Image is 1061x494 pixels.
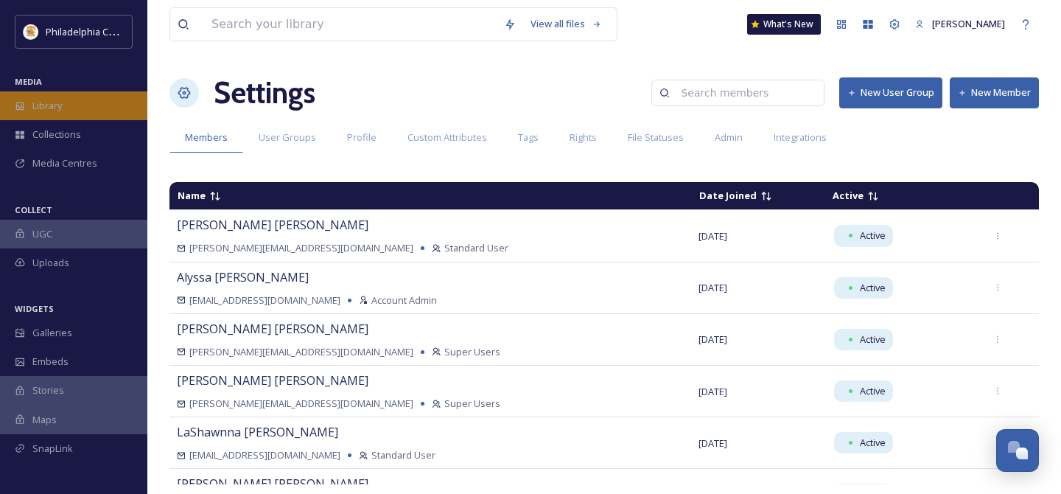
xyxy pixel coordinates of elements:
a: What's New [747,14,821,35]
input: Search members [673,78,816,108]
img: download.jpeg [24,24,38,39]
span: Date Joined [699,189,757,202]
span: Embeds [32,355,69,369]
a: View all files [523,10,609,38]
span: MEDIA [15,76,42,87]
span: [DATE] [698,281,727,294]
span: SnapLink [32,442,73,456]
a: [PERSON_NAME] [908,10,1012,38]
span: Tags [518,131,539,145]
span: Uploads [32,256,69,270]
span: Active [860,333,886,347]
span: Philadelphia Convention & Visitors Bureau [46,24,232,38]
span: [PERSON_NAME][EMAIL_ADDRESS][DOMAIN_NAME] [189,397,413,411]
span: [PERSON_NAME] [PERSON_NAME] [177,217,368,233]
span: COLLECT [15,204,52,215]
button: New User Group [839,77,942,108]
span: Active [860,384,886,398]
span: WIDGETS [15,303,54,314]
span: Active [833,189,864,202]
span: Stories [32,383,64,397]
span: Custom Attributes [407,131,487,145]
span: Standard User [371,448,435,462]
span: [PERSON_NAME] [932,17,1005,30]
span: Maps [32,413,57,427]
span: Profile [347,131,377,145]
span: [EMAIL_ADDRESS][DOMAIN_NAME] [189,293,340,307]
td: Sort descending [170,183,690,209]
span: Active [860,436,886,450]
span: [DATE] [698,333,727,346]
span: [DATE] [698,229,727,243]
span: Media Centres [32,156,97,170]
td: Sort ascending [692,183,824,209]
span: Library [32,99,62,113]
span: UGC [32,227,52,241]
span: [PERSON_NAME][EMAIL_ADDRESS][DOMAIN_NAME] [189,345,413,359]
span: [PERSON_NAME] [PERSON_NAME] [177,321,368,337]
button: Open Chat [996,429,1039,472]
span: Active [860,281,886,295]
span: Rights [570,131,597,145]
span: Standard User [444,241,508,255]
span: Name [178,189,206,202]
input: Search your library [204,8,497,41]
span: Super Users [444,397,500,411]
span: [EMAIL_ADDRESS][DOMAIN_NAME] [189,448,340,462]
span: Galleries [32,326,72,340]
span: Collections [32,128,81,142]
span: [PERSON_NAME][EMAIL_ADDRESS][DOMAIN_NAME] [189,241,413,255]
td: Sort descending [978,190,1038,202]
span: User Groups [259,131,316,145]
td: Sort descending [825,183,976,209]
span: [DATE] [698,436,727,450]
span: Admin [715,131,743,145]
span: LaShawnna [PERSON_NAME] [177,424,338,440]
span: Alyssa [PERSON_NAME] [177,269,309,285]
span: File Statuses [628,131,684,145]
span: [PERSON_NAME] [PERSON_NAME] [177,476,368,492]
span: Active [860,229,886,243]
span: [DATE] [698,385,727,398]
button: New Member [950,77,1039,108]
h1: Settings [214,71,315,115]
span: Account Admin [371,293,437,307]
span: Integrations [774,131,827,145]
span: Super Users [444,345,500,359]
span: [PERSON_NAME] [PERSON_NAME] [177,372,368,389]
span: Members [185,131,228,145]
